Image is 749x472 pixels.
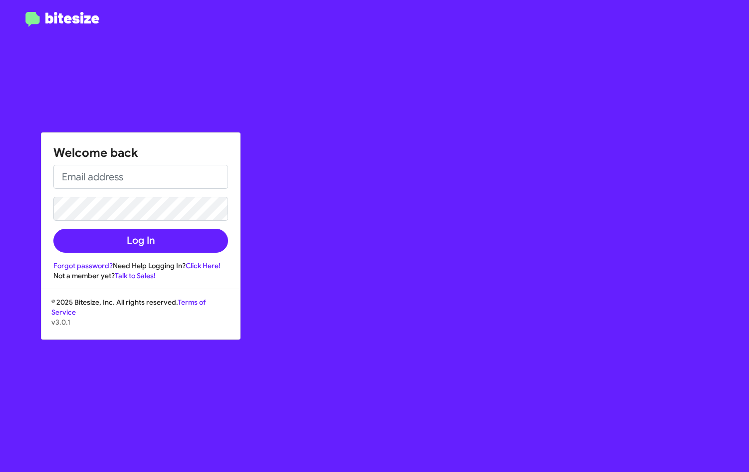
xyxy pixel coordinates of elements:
a: Click Here! [186,261,221,270]
input: Email address [53,165,228,189]
h1: Welcome back [53,145,228,161]
div: Need Help Logging In? [53,261,228,271]
p: v3.0.1 [51,317,230,327]
div: Not a member yet? [53,271,228,281]
button: Log In [53,229,228,253]
a: Talk to Sales! [115,271,156,280]
div: © 2025 Bitesize, Inc. All rights reserved. [41,297,240,339]
a: Forgot password? [53,261,113,270]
